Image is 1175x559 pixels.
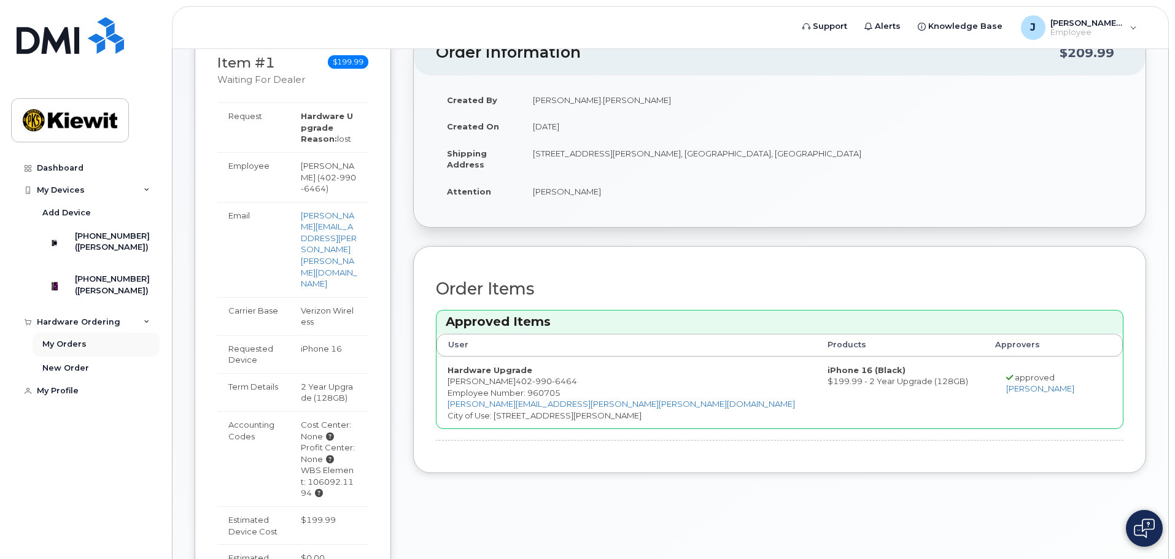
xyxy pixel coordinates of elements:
[290,152,368,202] td: [PERSON_NAME] ( )
[522,140,1123,178] td: [STREET_ADDRESS][PERSON_NAME], [GEOGRAPHIC_DATA], [GEOGRAPHIC_DATA]
[448,399,795,409] a: [PERSON_NAME][EMAIL_ADDRESS][PERSON_NAME][PERSON_NAME][DOMAIN_NAME]
[301,172,356,194] span: 402
[217,411,290,506] td: Accounting Codes
[828,365,905,375] strong: iPhone 16 (Black)
[856,14,909,39] a: Alerts
[290,297,368,335] td: Verizon Wireless
[447,121,499,131] strong: Created On
[1006,384,1074,393] a: [PERSON_NAME]
[1015,372,1055,382] span: approved
[447,95,497,105] strong: Created By
[1050,28,1124,37] span: Employee
[816,357,984,429] td: $199.99 - 2 Year Upgrade (128GB)
[290,506,368,544] td: $199.99
[301,419,357,442] div: Cost Center: None
[516,376,577,386] span: 402
[290,102,368,152] td: lost
[1012,15,1146,40] div: Jon.Samson
[217,335,290,373] td: Requested Device
[290,373,368,411] td: 2 Year Upgrade (128GB)
[1050,18,1124,28] span: [PERSON_NAME].[PERSON_NAME]
[1060,41,1114,64] div: $209.99
[436,280,1123,298] h2: Order Items
[794,14,856,39] a: Support
[532,376,552,386] span: 990
[301,111,353,133] strong: Hardware Upgrade
[301,442,357,465] div: Profit Center: None
[447,187,491,196] strong: Attention
[436,357,816,429] td: [PERSON_NAME] City of Use: [STREET_ADDRESS][PERSON_NAME]
[813,20,847,33] span: Support
[301,465,357,499] div: WBS Element: 106092.1194
[301,183,326,193] span: 6464
[217,102,290,152] td: Request
[448,388,560,398] span: Employee Number: 960705
[328,55,368,69] span: $199.99
[909,14,1011,39] a: Knowledge Base
[301,210,357,288] a: [PERSON_NAME][EMAIL_ADDRESS][PERSON_NAME][PERSON_NAME][DOMAIN_NAME]
[217,202,290,297] td: Email
[1134,519,1155,538] img: Open chat
[436,44,1060,61] h2: Order Information
[552,376,577,386] span: 6464
[448,365,532,375] strong: Hardware Upgrade
[984,334,1099,356] th: Approvers
[301,134,337,144] strong: Reason:
[336,172,356,182] span: 990
[217,152,290,202] td: Employee
[217,506,290,544] td: Estimated Device Cost
[447,148,487,170] strong: Shipping Address
[816,334,984,356] th: Products
[928,20,1002,33] span: Knowledge Base
[436,334,816,356] th: User
[522,87,1123,114] td: [PERSON_NAME].[PERSON_NAME]
[217,74,305,85] small: waiting for dealer
[446,314,1114,330] h3: Approved Items
[522,178,1123,205] td: [PERSON_NAME]
[217,373,290,411] td: Term Details
[875,20,901,33] span: Alerts
[522,113,1123,140] td: [DATE]
[1030,20,1036,35] span: J
[217,297,290,335] td: Carrier Base
[290,335,368,373] td: iPhone 16
[217,55,305,87] h3: Item #1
